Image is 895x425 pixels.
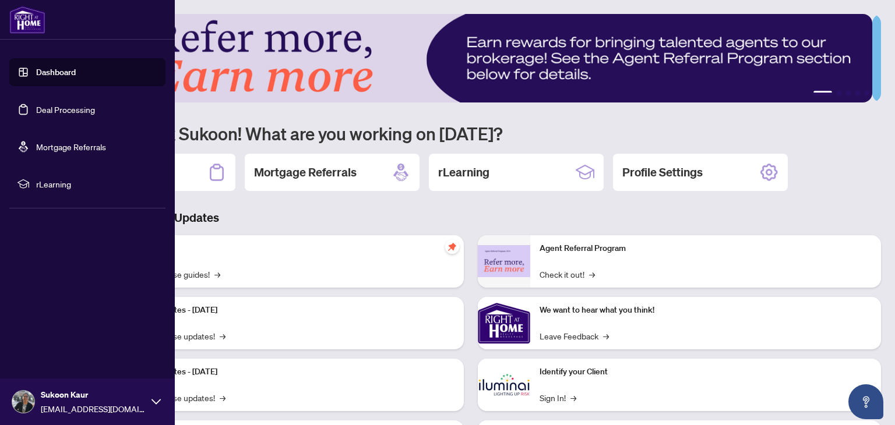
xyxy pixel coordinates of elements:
[540,366,872,378] p: Identify your Client
[61,14,872,102] img: Slide 0
[589,268,595,281] span: →
[122,304,454,317] p: Platform Updates - [DATE]
[540,242,872,255] p: Agent Referral Program
[570,391,576,404] span: →
[122,242,454,255] p: Self-Help
[36,141,106,152] a: Mortgage Referrals
[603,330,609,342] span: →
[540,330,609,342] a: Leave Feedback→
[61,122,881,144] h1: Welcome back Sukoon! What are you working on [DATE]?
[214,268,220,281] span: →
[478,245,530,277] img: Agent Referral Program
[848,384,883,419] button: Open asap
[9,6,45,34] img: logo
[837,91,841,95] button: 2
[855,91,860,95] button: 4
[622,164,703,180] h2: Profile Settings
[540,304,872,317] p: We want to hear what you think!
[478,359,530,411] img: Identify your Client
[220,391,225,404] span: →
[813,91,832,95] button: 1
[41,388,146,401] span: Sukoon Kaur
[445,240,459,254] span: pushpin
[36,104,95,115] a: Deal Processing
[865,91,869,95] button: 5
[41,402,146,415] span: [EMAIL_ADDRESS][DOMAIN_NAME]
[540,268,595,281] a: Check it out!→
[61,210,881,226] h3: Brokerage & Industry Updates
[122,366,454,378] p: Platform Updates - [DATE]
[254,164,357,180] h2: Mortgage Referrals
[12,391,34,413] img: Profile Icon
[540,391,576,404] a: Sign In!→
[36,178,157,190] span: rLearning
[220,330,225,342] span: →
[36,67,76,77] a: Dashboard
[846,91,851,95] button: 3
[478,297,530,349] img: We want to hear what you think!
[438,164,489,180] h2: rLearning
